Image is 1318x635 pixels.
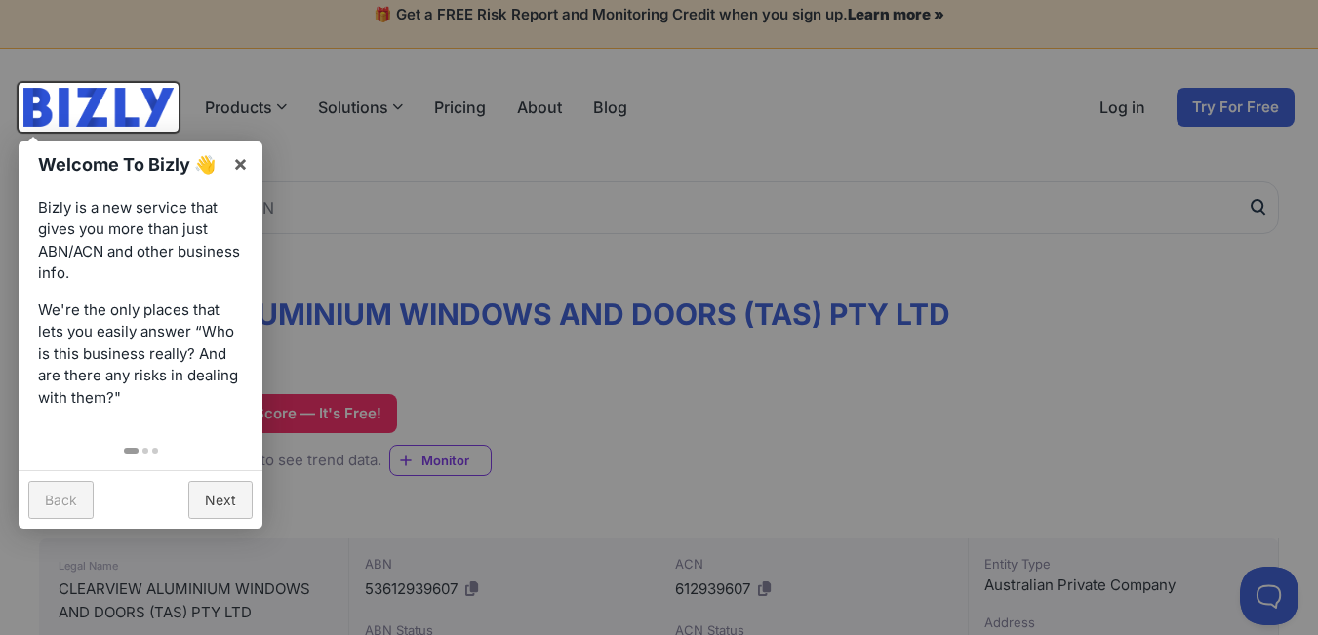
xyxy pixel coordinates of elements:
p: Bizly is a new service that gives you more than just ABN/ACN and other business info. [38,197,243,285]
a: Next [188,481,253,519]
p: We're the only places that lets you easily answer “Who is this business really? And are there any... [38,299,243,410]
a: Back [28,481,94,519]
h1: Welcome To Bizly 👋 [38,151,222,178]
a: × [219,141,262,185]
